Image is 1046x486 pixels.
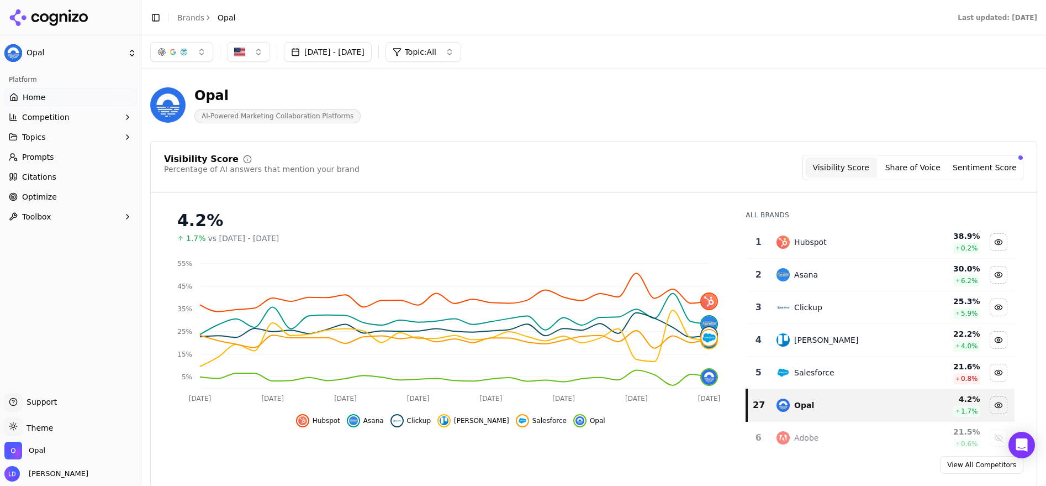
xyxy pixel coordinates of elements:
span: 0.2 % [961,244,978,253]
img: salesforce [701,330,717,346]
span: Toolbox [22,211,51,222]
img: Opal [4,44,22,62]
img: clickup [393,416,402,425]
tspan: 25% [177,328,192,336]
tspan: 55% [177,260,192,268]
tspan: [DATE] [480,395,503,403]
img: hubspot [701,294,717,309]
img: Lee Dussinger [4,466,20,482]
button: Hide trello data [990,331,1007,349]
img: trello [440,416,448,425]
div: 38.9 % [911,231,980,242]
a: Brands [177,13,204,22]
span: Prompts [22,151,54,163]
tr: 1hubspotHubspot38.9%0.2%Hide hubspot data [747,226,1015,259]
button: Open user button [4,466,88,482]
img: hubspot [776,236,790,249]
span: Optimize [22,191,57,202]
tr: 5salesforceSalesforce21.6%0.8%Hide salesforce data [747,357,1015,389]
div: 2 [751,268,765,281]
div: Salesforce [794,367,834,378]
span: AI-Powered Marketing Collaboration Platforms [194,109,361,123]
span: [PERSON_NAME] [24,469,88,479]
tspan: 45% [177,283,192,290]
tspan: 5% [182,373,192,381]
div: 5 [751,366,765,379]
button: Show adobe data [990,429,1007,447]
img: adobe [776,431,790,445]
div: 27 [752,399,765,412]
img: clickup [701,327,717,343]
span: [PERSON_NAME] [454,416,509,425]
span: Opal [27,48,123,58]
a: Citations [4,168,136,186]
div: 4.2% [177,211,723,231]
button: Visibility Score [805,158,877,177]
button: Hide salesforce data [516,414,567,427]
span: Salesforce [532,416,567,425]
span: Opal [590,416,605,425]
div: Visibility Score [164,155,239,164]
div: 4 [751,333,765,347]
tspan: [DATE] [261,395,284,403]
button: Share of Voice [877,158,949,177]
img: salesforce [518,416,527,425]
button: Hide opal data [990,396,1007,414]
button: Hide asana data [347,414,384,427]
div: 3 [751,301,765,314]
button: Sentiment Score [949,158,1021,177]
span: 1.7% [186,233,206,244]
img: hubspot [298,416,307,425]
span: Asana [363,416,384,425]
img: Opal [4,442,22,459]
span: 6.2 % [961,276,978,285]
div: Adobe [794,432,818,443]
nav: breadcrumb [177,12,235,23]
tr: 4trello[PERSON_NAME]22.2%4.0%Hide trello data [747,324,1015,357]
button: Competition [4,108,136,126]
button: Hide hubspot data [296,414,340,427]
button: Topics [4,128,136,146]
span: Opal [29,446,45,456]
span: 0.6 % [961,440,978,448]
button: Hide opal data [573,414,605,427]
img: trello [776,333,790,347]
tspan: [DATE] [334,395,357,403]
div: Clickup [794,302,822,313]
tr: 3clickupClickup25.3%5.9%Hide clickup data [747,291,1015,324]
a: Home [4,88,136,106]
div: 1 [751,236,765,249]
img: opal [776,399,790,412]
tspan: [DATE] [189,395,212,403]
div: All Brands [746,211,1015,220]
tr: 27opalOpal4.2%1.7%Hide opal data [747,389,1015,422]
div: Open Intercom Messenger [1008,432,1035,458]
img: clickup [776,301,790,314]
span: Home [23,92,45,103]
button: [DATE] - [DATE] [284,42,372,62]
button: Open organization switcher [4,442,45,459]
img: Opal [150,87,186,123]
tspan: [DATE] [407,395,430,403]
tr: 2asanaAsana30.0%6.2%Hide asana data [747,259,1015,291]
div: 4.2 % [911,394,980,405]
tspan: 35% [177,305,192,313]
a: View All Competitors [940,456,1023,474]
img: asana [701,316,717,332]
tspan: [DATE] [552,395,575,403]
span: Citations [22,171,56,182]
a: Optimize [4,188,136,206]
button: Hide clickup data [390,414,431,427]
div: Platform [4,71,136,88]
button: Toolbox [4,208,136,226]
div: 30.0 % [911,263,980,274]
span: 0.8 % [961,374,978,383]
tspan: [DATE] [625,395,648,403]
span: Topics [22,132,46,143]
button: Hide clickup data [990,299,1007,316]
div: 6 [751,431,765,445]
span: Support [22,396,57,407]
span: Competition [22,112,70,123]
div: Asana [794,269,818,280]
div: 21.6 % [911,361,980,372]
